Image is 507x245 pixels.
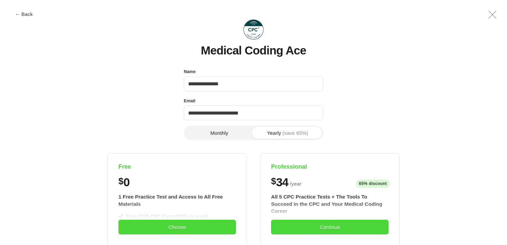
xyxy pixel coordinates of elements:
[271,220,389,234] button: Continue
[118,163,236,171] h4: Free
[185,127,254,139] button: Monthly
[118,193,236,207] div: 1 Free Practice Test and Access to All Free Materials
[290,180,301,188] span: / year
[11,12,37,17] button: ← Back
[254,127,322,139] button: Yearly(save 65%)
[282,130,308,135] span: (save 65%)
[123,176,129,188] span: 0
[118,220,236,234] button: Choose
[271,176,276,187] span: $
[276,176,288,188] span: 34
[271,163,389,171] h4: Professional
[184,67,195,76] label: Name
[184,106,323,120] input: Email
[15,12,20,17] span: ←
[184,97,195,105] label: Email
[244,20,263,40] img: Medical Coding Ace
[201,44,306,57] h1: Medical Coding Ace
[184,77,323,91] input: Name
[118,176,123,187] span: $
[271,193,389,215] div: All 5 CPC Practice Tests + The Tools To Succeed in the CPC and Your Medical Coding Career
[356,180,390,188] span: 65% discount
